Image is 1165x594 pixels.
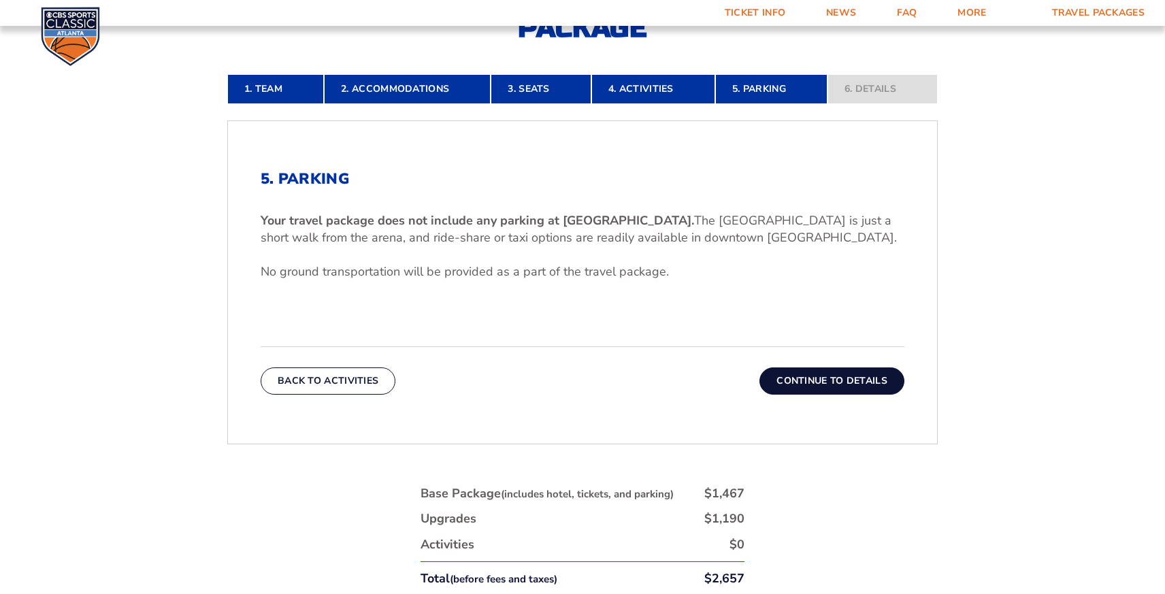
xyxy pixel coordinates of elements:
[421,510,476,527] div: Upgrades
[759,367,904,395] button: Continue To Details
[421,485,674,502] div: Base Package
[704,570,744,587] div: $2,657
[227,74,324,104] a: 1. Team
[261,212,694,229] b: Your travel package does not include any parking at [GEOGRAPHIC_DATA].
[421,536,474,553] div: Activities
[491,74,591,104] a: 3. Seats
[261,170,904,188] h2: 5. Parking
[501,487,674,501] small: (includes hotel, tickets, and parking)
[324,74,491,104] a: 2. Accommodations
[591,74,715,104] a: 4. Activities
[729,536,744,553] div: $0
[450,572,557,586] small: (before fees and taxes)
[704,485,744,502] div: $1,467
[421,570,557,587] div: Total
[41,7,100,66] img: CBS Sports Classic
[261,367,395,395] button: Back To Activities
[261,212,904,246] p: The [GEOGRAPHIC_DATA] is just a short walk from the arena, and ride-share or taxi options are rea...
[261,263,904,280] p: No ground transportation will be provided as a part of the travel package.
[704,510,744,527] div: $1,190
